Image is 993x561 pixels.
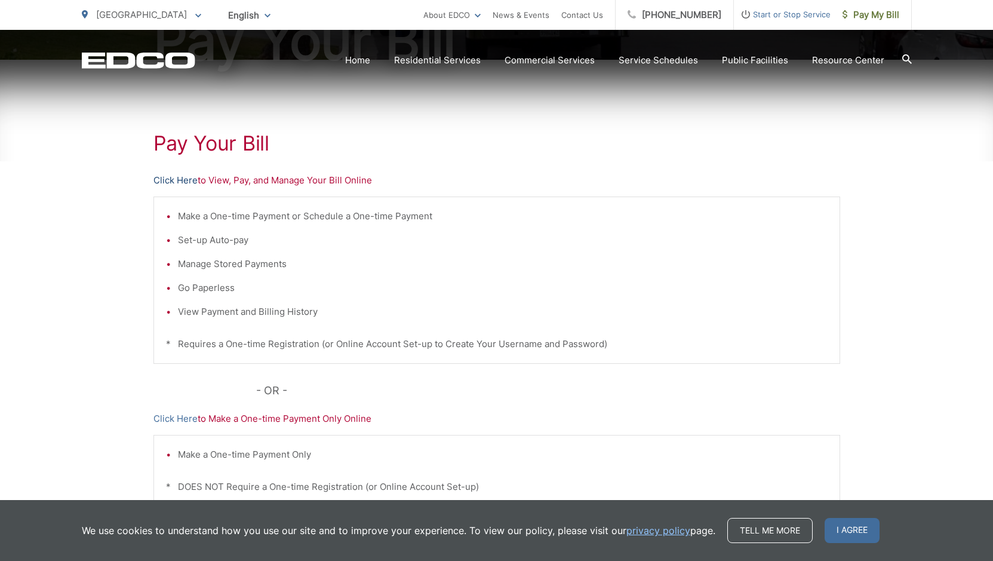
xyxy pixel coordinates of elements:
[626,523,690,538] a: privacy policy
[178,233,828,247] li: Set-up Auto-pay
[96,9,187,20] span: [GEOGRAPHIC_DATA]
[178,209,828,223] li: Make a One-time Payment or Schedule a One-time Payment
[423,8,481,22] a: About EDCO
[178,281,828,295] li: Go Paperless
[394,53,481,68] a: Residential Services
[82,52,195,69] a: EDCD logo. Return to the homepage.
[153,131,840,155] h1: Pay Your Bill
[166,480,828,494] p: * DOES NOT Require a One-time Registration (or Online Account Set-up)
[722,53,788,68] a: Public Facilities
[345,53,370,68] a: Home
[727,518,813,543] a: Tell me more
[561,8,603,22] a: Contact Us
[166,337,828,351] p: * Requires a One-time Registration (or Online Account Set-up to Create Your Username and Password)
[153,412,840,426] p: to Make a One-time Payment Only Online
[153,412,198,426] a: Click Here
[843,8,899,22] span: Pay My Bill
[619,53,698,68] a: Service Schedules
[219,5,279,26] span: English
[505,53,595,68] a: Commercial Services
[812,53,884,68] a: Resource Center
[178,305,828,319] li: View Payment and Billing History
[153,173,840,188] p: to View, Pay, and Manage Your Bill Online
[178,257,828,271] li: Manage Stored Payments
[493,8,549,22] a: News & Events
[153,173,198,188] a: Click Here
[178,447,828,462] li: Make a One-time Payment Only
[256,382,840,400] p: - OR -
[82,523,715,538] p: We use cookies to understand how you use our site and to improve your experience. To view our pol...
